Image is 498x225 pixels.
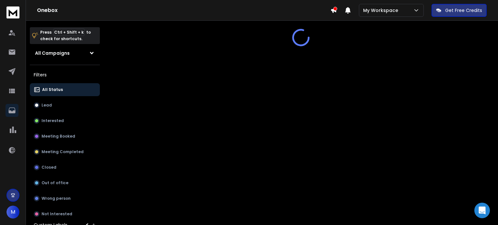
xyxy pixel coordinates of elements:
button: M [6,206,19,219]
h1: All Campaigns [35,50,70,56]
p: Wrong person [41,196,71,201]
p: Press to check for shortcuts. [40,29,91,42]
button: Lead [30,99,100,112]
button: Interested [30,114,100,127]
button: Meeting Booked [30,130,100,143]
button: Not Interested [30,208,100,220]
p: Not Interested [41,211,72,217]
div: Open Intercom Messenger [474,203,490,218]
span: Ctrl + Shift + k [53,28,85,36]
button: All Status [30,83,100,96]
p: Closed [41,165,56,170]
button: Out of office [30,176,100,189]
img: logo [6,6,19,18]
button: Get Free Credits [432,4,487,17]
button: All Campaigns [30,47,100,60]
p: My Workspace [363,7,401,14]
p: Get Free Credits [445,7,482,14]
p: Lead [41,103,52,108]
button: Wrong person [30,192,100,205]
p: Out of office [41,180,68,186]
p: Meeting Completed [41,149,84,154]
p: All Status [42,87,63,92]
h1: Onebox [37,6,330,14]
button: Meeting Completed [30,145,100,158]
p: Meeting Booked [41,134,75,139]
p: Interested [41,118,64,123]
h3: Filters [30,70,100,79]
button: Closed [30,161,100,174]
